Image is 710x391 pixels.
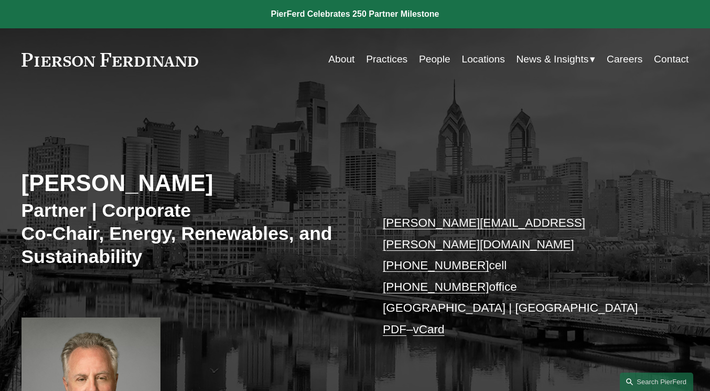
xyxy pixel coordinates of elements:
a: Contact [654,49,689,70]
a: About [328,49,354,70]
a: [PHONE_NUMBER] [383,280,489,293]
a: Careers [607,49,642,70]
h3: Partner | Corporate Co-Chair, Energy, Renewables, and Sustainability [21,199,355,269]
span: News & Insights [516,50,588,69]
h2: [PERSON_NAME] [21,170,355,197]
a: PDF [383,323,406,336]
a: [PHONE_NUMBER] [383,259,489,272]
a: vCard [413,323,445,336]
a: Practices [366,49,407,70]
a: Locations [461,49,504,70]
a: Search this site [620,373,693,391]
a: [PERSON_NAME][EMAIL_ADDRESS][PERSON_NAME][DOMAIN_NAME] [383,216,585,251]
a: folder dropdown [516,49,595,70]
a: People [419,49,450,70]
p: cell office [GEOGRAPHIC_DATA] | [GEOGRAPHIC_DATA] – [383,213,661,340]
